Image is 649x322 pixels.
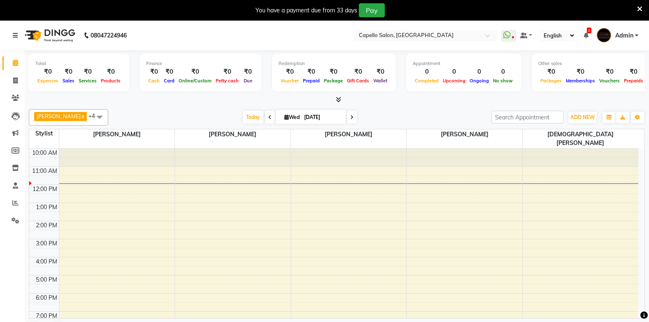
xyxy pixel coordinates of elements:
div: 0 [413,67,441,77]
div: ₹0 [301,67,322,77]
div: 6:00 PM [34,294,59,302]
span: Package [322,78,345,84]
span: Wed [282,114,302,120]
div: 12:00 PM [31,185,59,194]
div: Redemption [279,60,389,67]
div: ₹0 [345,67,371,77]
div: 0 [491,67,515,77]
span: Services [77,78,99,84]
span: [PERSON_NAME] [175,129,291,140]
img: Admin [597,28,611,42]
div: 3:00 PM [34,239,59,248]
a: x [81,113,84,119]
div: ₹0 [35,67,60,77]
span: Today [243,111,263,124]
span: 2 [587,28,591,33]
div: ₹0 [564,67,597,77]
span: Cash [146,78,162,84]
span: Online/Custom [177,78,214,84]
div: 4:00 PM [34,257,59,266]
span: [PERSON_NAME] [291,129,407,140]
span: Packages [538,78,564,84]
div: ₹0 [241,67,255,77]
span: Due [242,78,254,84]
img: logo [21,24,77,47]
button: Pay [359,3,385,17]
span: Products [99,78,123,84]
div: ₹0 [538,67,564,77]
div: Total [35,60,123,67]
div: ₹0 [162,67,177,77]
div: You have a payment due from 33 days [256,6,357,15]
span: [DEMOGRAPHIC_DATA][PERSON_NAME] [523,129,638,148]
div: 2:00 PM [34,221,59,230]
div: ₹0 [177,67,214,77]
div: Finance [146,60,255,67]
span: Ongoing [468,78,491,84]
span: [PERSON_NAME] [59,129,175,140]
span: Prepaid [301,78,322,84]
span: No show [491,78,515,84]
b: 08047224946 [91,24,127,47]
span: Memberships [564,78,597,84]
button: ADD NEW [568,112,597,123]
div: ₹0 [597,67,622,77]
span: ADD NEW [570,114,595,120]
div: ₹0 [322,67,345,77]
div: ₹0 [214,67,241,77]
input: 2025-09-03 [302,111,343,124]
div: Stylist [29,129,59,138]
div: Appointment [413,60,515,67]
span: +4 [88,112,101,119]
div: ₹0 [99,67,123,77]
span: Prepaids [622,78,645,84]
div: ₹0 [146,67,162,77]
span: Card [162,78,177,84]
span: Voucher [279,78,301,84]
div: ₹0 [622,67,645,77]
span: [PERSON_NAME] [407,129,522,140]
div: ₹0 [60,67,77,77]
span: Wallet [371,78,389,84]
div: 0 [468,67,491,77]
div: 7:00 PM [34,312,59,320]
span: Sales [60,78,77,84]
span: Petty cash [214,78,241,84]
div: ₹0 [371,67,389,77]
span: Completed [413,78,441,84]
span: Vouchers [597,78,622,84]
a: 2 [584,32,589,39]
div: 10:00 AM [30,149,59,157]
span: [PERSON_NAME] [37,113,81,119]
input: Search Appointment [491,111,563,124]
div: 5:00 PM [34,275,59,284]
div: 11:00 AM [30,167,59,175]
span: Admin [615,31,633,40]
div: ₹0 [77,67,99,77]
div: ₹0 [279,67,301,77]
span: Expenses [35,78,60,84]
div: 0 [441,67,468,77]
span: Gift Cards [345,78,371,84]
div: 1:00 PM [34,203,59,212]
span: Upcoming [441,78,468,84]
